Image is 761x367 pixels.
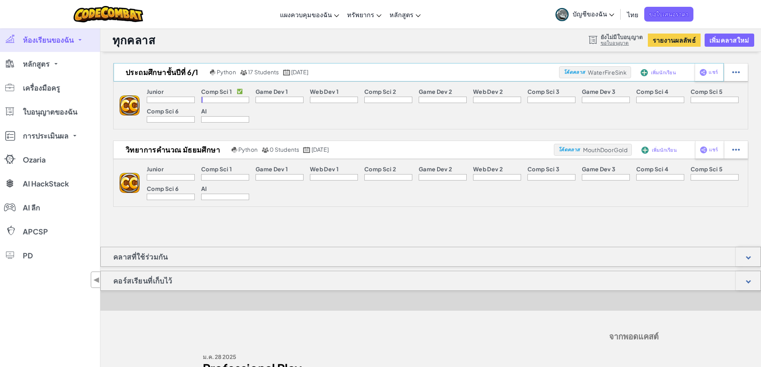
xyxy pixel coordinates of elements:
img: logo [120,173,140,193]
span: บัญชีของฉัน [573,10,614,18]
p: Web Dev 1 [310,166,339,172]
span: แชร์ [709,147,718,152]
span: ไทย [627,10,638,19]
img: python.png [232,147,238,153]
button: เพิ่มคลาสใหม่ [705,34,754,47]
p: Comp Sci 6 [147,185,178,192]
span: แชร์ [709,70,718,75]
h2: วิทยาการคำนวณ มัธยมศึกษา [114,144,230,156]
p: Game Dev 2 [419,166,452,172]
p: Comp Sci 4 [636,88,668,95]
img: logo [120,95,140,115]
a: วิทยาการคำนวณ มัธยมศึกษา Python 0 Students [DATE] [114,144,554,156]
h1: คอร์สเรียนที่เก็บไว้ [101,271,185,291]
a: ขอใบเสนอราคา [644,7,693,22]
p: Game Dev 3 [582,166,615,172]
p: Comp Sci 6 [147,108,178,114]
p: AI [201,108,207,114]
span: โค้ดคลาส [558,147,579,152]
img: IconStudentEllipsis.svg [732,69,740,76]
p: Comp Sci 5 [691,166,723,172]
p: Web Dev 2 [473,166,503,172]
span: การประเมินผล [23,132,68,139]
span: ใบอนุญาตของฉัน [23,108,77,115]
p: Game Dev 3 [582,88,615,95]
p: Comp Sci 2 [364,88,396,95]
img: IconShare_Purple.svg [700,146,707,153]
span: ห้องเรียนของฉัน [23,36,74,44]
div: ม.ค. 28 2025 [203,351,425,363]
h2: ประถมศึกษาชั้นปีที่ 6/1 [114,66,208,78]
p: Junior [147,88,164,95]
span: เพิ่มนักเรียน [652,148,677,153]
p: Comp Sci 3 [527,166,559,172]
p: Comp Sci 4 [636,166,668,172]
h1: คลาสที่ใช้ร่วมกัน [101,247,180,267]
span: AI HackStack [23,180,69,187]
p: Web Dev 1 [310,88,339,95]
a: ทรัพยากร [343,4,385,25]
span: Python [217,68,236,75]
p: Game Dev 1 [256,88,288,95]
p: Comp Sci 2 [364,166,396,172]
span: เครื่องมือครู [23,84,60,91]
p: Web Dev 2 [473,88,503,95]
img: avatar [555,8,569,21]
span: แผงควบคุมของฉัน [280,10,332,19]
p: AI [201,185,207,192]
span: Python [238,146,258,153]
span: หลักสูตร [23,60,50,67]
p: Comp Sci 3 [527,88,559,95]
img: IconAddStudents.svg [641,147,649,154]
span: 0 Students [270,146,299,153]
img: MultipleUsers.png [262,147,269,153]
p: Comp Sci 1 [201,88,232,95]
img: calendar.svg [283,69,290,75]
span: ยังไม่มีใบอนุญาต [601,34,643,40]
span: หลักสูตร [389,10,413,19]
a: ประถมศึกษาชั้นปีที่ 6/1 Python 17 Students [DATE] [114,66,559,78]
span: โค้ดคลาส [563,70,585,75]
img: MultipleUsers.png [240,69,247,75]
span: AI ลีก [23,204,40,211]
span: [DATE] [291,68,308,75]
span: MouthDoorGold [583,146,627,153]
h5: จากพอดแคสต์ [203,331,659,343]
span: ◀ [93,274,100,286]
h1: ทุกคลาส [112,32,155,48]
a: บัญชีของฉัน [551,2,618,27]
button: รายงานผลลัพธ์ [648,34,701,47]
p: Game Dev 2 [419,88,452,95]
span: WaterFireSink [588,69,626,76]
span: [DATE] [312,146,329,153]
span: ทรัพยากร [347,10,374,19]
a: หลักสูตร [385,4,425,25]
span: 17 Students [248,68,279,75]
a: ไทย [623,4,642,25]
span: Ozaria [23,156,46,163]
img: IconStudentEllipsis.svg [732,146,740,153]
img: IconAddStudents.svg [641,69,648,76]
a: ขอใบอนุญาต [601,40,643,46]
a: แผงควบคุมของฉัน [276,4,343,25]
p: ✅ [237,88,243,95]
span: เพิ่มนักเรียน [651,70,676,75]
p: Comp Sci 1 [201,166,232,172]
img: calendar.svg [303,147,310,153]
p: Comp Sci 5 [691,88,723,95]
img: CodeCombat logo [74,6,144,22]
p: Game Dev 1 [256,166,288,172]
p: Junior [147,166,164,172]
img: python.png [210,69,216,75]
img: IconShare_Purple.svg [699,69,707,76]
